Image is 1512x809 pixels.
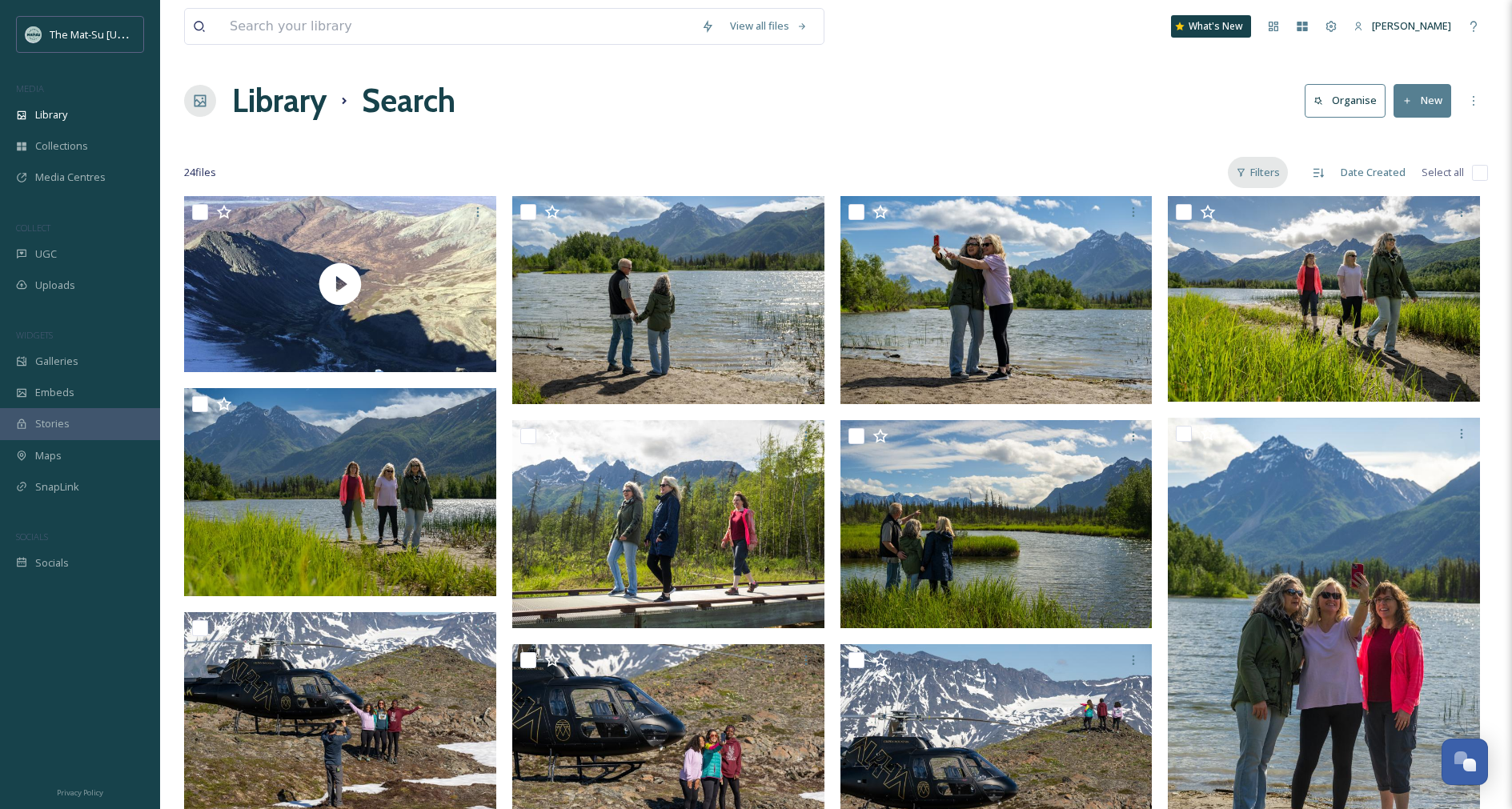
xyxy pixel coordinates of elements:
div: Date Created [1333,157,1414,188]
span: SOCIALS [16,531,48,543]
img: Reflections Lake.jpg [840,420,1153,628]
span: The Mat-Su [US_STATE] [50,26,161,42]
a: What's New [1171,15,1251,38]
span: Socials [35,555,69,571]
span: [PERSON_NAME] [1372,18,1451,33]
span: Galleries [35,354,78,369]
a: View all files [722,10,816,42]
span: Collections [35,138,88,154]
a: Privacy Policy [57,782,103,801]
img: Social_thumbnail.png [26,26,42,42]
span: Library [35,107,67,122]
span: Maps [35,448,62,463]
img: Reflections Lake.jpg [840,196,1153,404]
button: New [1394,84,1451,117]
span: Media Centres [35,170,106,185]
a: [PERSON_NAME] [1346,10,1459,42]
span: Uploads [35,278,75,293]
span: Select all [1422,165,1464,180]
button: Organise [1305,84,1386,117]
input: Search your library [222,9,693,44]
span: WIDGETS [16,329,53,341]
span: Privacy Policy [57,787,103,798]
h1: Search [362,77,455,125]
span: SnapLink [35,479,79,495]
span: COLLECT [16,222,50,234]
a: Organise [1305,84,1394,117]
span: Stories [35,416,70,431]
img: Reflections Lake.jpg [184,387,496,595]
img: Reflections Lake.jpg [512,420,824,628]
img: Reflections Lake.jpg [512,196,824,404]
span: 24 file s [184,165,216,180]
button: Open Chat [1442,739,1488,785]
span: Embeds [35,385,74,400]
span: MEDIA [16,82,44,94]
img: thumbnail [184,196,496,371]
div: Filters [1228,157,1288,188]
img: Reflections Lake.jpg [1168,196,1480,402]
span: UGC [35,246,57,262]
a: Library [232,77,327,125]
